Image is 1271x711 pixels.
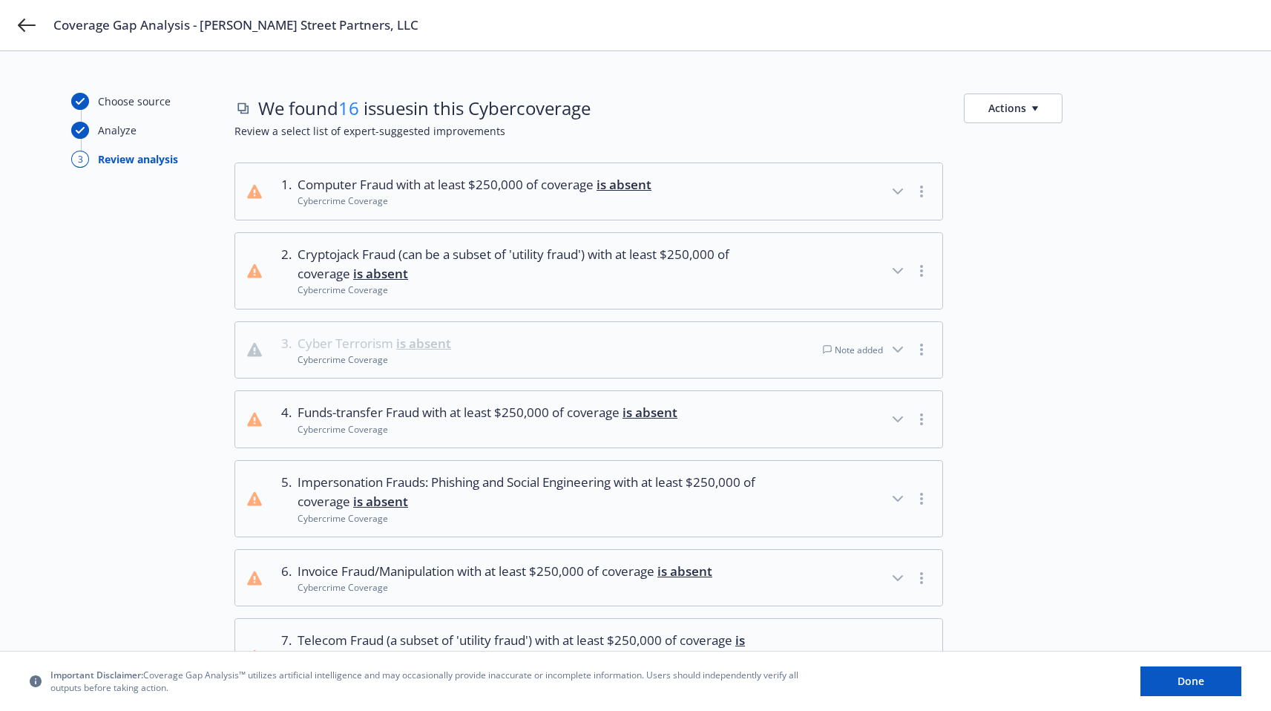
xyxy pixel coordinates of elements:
div: Analyze [98,122,137,138]
div: Note added [823,344,883,356]
button: 1.Computer Fraud with at least $250,000 of coverage is absentCybercrime Coverage [235,163,942,220]
span: We found issues in this Cyber coverage [258,96,591,121]
span: is absent [623,404,677,421]
span: Done [1178,674,1204,688]
span: Cryptojack Fraud (can be a subset of 'utility fraud') with at least $250,000 of coverage [298,245,760,284]
span: Coverage Gap Analysis - [PERSON_NAME] Street Partners, LLC [53,16,418,34]
div: Cybercrime Coverage [298,512,760,525]
button: 3.Cyber Terrorism is absentCybercrime CoverageNote added [235,322,942,379]
div: Cybercrime Coverage [298,353,451,366]
div: Cybercrime Coverage [298,284,760,296]
button: 4.Funds-transfer Fraud with at least $250,000 of coverage is absentCybercrime Coverage [235,391,942,448]
span: Funds-transfer Fraud with at least $250,000 of coverage [298,403,677,422]
span: is absent [396,335,451,352]
span: Telecom Fraud (a subset of 'utility fraud') with at least $250,000 of coverage [298,631,760,670]
div: 6 . [274,562,292,594]
div: 3 [71,151,89,168]
button: 6.Invoice Fraud/Manipulation with at least $250,000 of coverage is absentCybercrime Coverage [235,550,942,606]
span: Impersonation Frauds: Phishing and Social Engineering with at least $250,000 of coverage [298,473,760,512]
span: is absent [353,493,408,510]
div: Choose source [98,94,171,109]
span: Important Disclaimer: [50,669,143,681]
button: 2.Cryptojack Fraud (can be a subset of 'utility fraud') with at least $250,000 of coverage is abs... [235,233,942,309]
button: 5.Impersonation Frauds: Phishing and Social Engineering with at least $250,000 of coverage is abs... [235,461,942,537]
span: is absent [597,176,651,193]
div: 4 . [274,403,292,436]
div: 7 . [274,631,292,683]
button: Actions [964,94,1063,123]
div: 1 . [274,175,292,208]
span: Computer Fraud with at least $250,000 of coverage [298,175,651,194]
span: is absent [657,563,712,580]
span: Cyber Terrorism [298,334,451,353]
div: 3 . [274,334,292,367]
button: 7.Telecom Fraud (a subset of 'utility fraud') with at least $250,000 of coverage is absentCybercr... [235,619,942,695]
div: Cybercrime Coverage [298,423,677,436]
button: Done [1140,666,1241,696]
div: 5 . [274,473,292,525]
div: Cybercrime Coverage [298,194,651,207]
div: Review analysis [98,151,178,167]
div: Cybercrime Coverage [298,581,712,594]
span: 16 [338,96,359,120]
span: Invoice Fraud/Manipulation with at least $250,000 of coverage [298,562,712,581]
div: 2 . [274,245,292,297]
span: is absent [353,265,408,282]
span: Coverage Gap Analysis™ utilizes artificial intelligence and may occasionally provide inaccurate o... [50,669,807,694]
span: Review a select list of expert-suggested improvements [234,123,1200,139]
